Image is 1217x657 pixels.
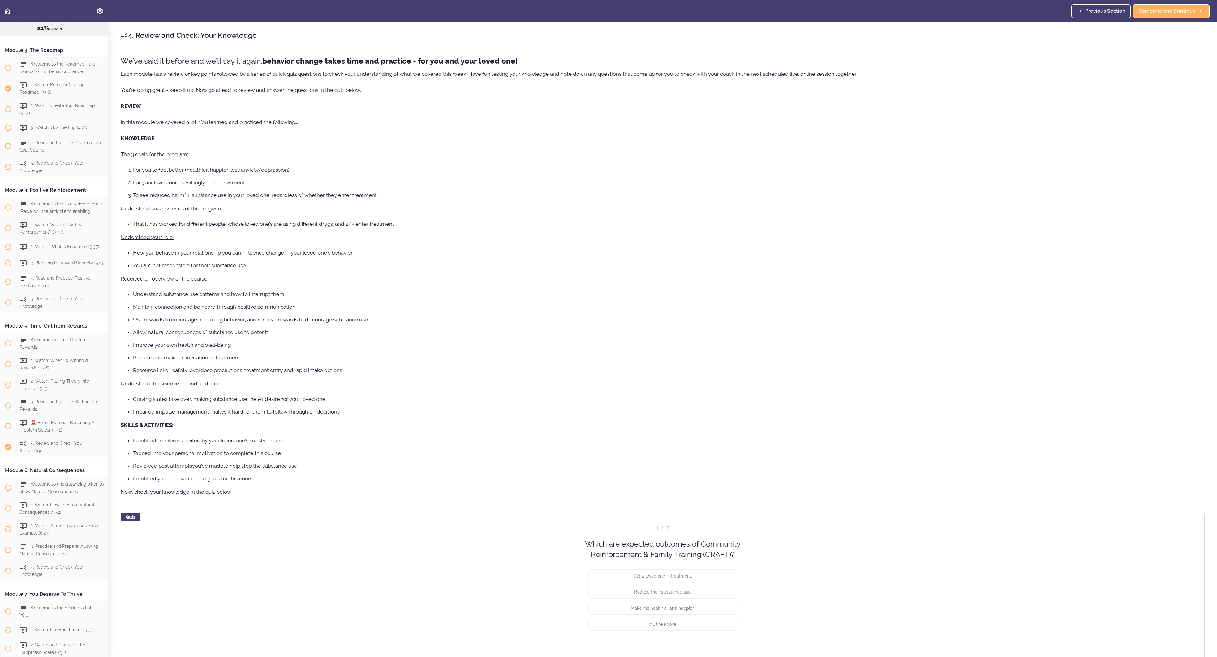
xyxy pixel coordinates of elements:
[19,482,104,494] span: Welcome to understanding when to allow Natural Consequences
[133,304,295,310] span: Maintain connection and be heard through positive communication
[633,573,692,578] span: Get a loved one in treatment.
[19,297,83,309] span: 5. Review and Check: Your Knowledge
[19,605,97,617] span: Welcome to the module all abut YOU!
[133,192,377,198] span: To see reduced harmful substance use in your loved one, regardless of whether they enter treatment
[19,544,98,556] span: 3. Practice and Prepare: Allowing Natural Consequences
[19,202,103,214] span: Welcome to Positive Reinforcement (Rewards), the antidote to enabling.
[649,621,676,626] span: All the above
[121,151,188,157] u: The 3 goals for the program:
[133,291,284,297] span: Understand substance use patterns and how to interrupt them
[133,221,394,227] span: That it has worked for different people, whose loved one's are using different drugs, and 2/3 ent...
[1138,7,1196,15] span: Complete and Continue
[634,589,691,594] span: Reduce their substance use.
[133,463,192,469] span: Reviewed past attempts
[121,380,222,387] u: Understood the science behind addiction:
[133,342,231,348] span: Improve your own health and well-being
[31,244,99,249] span: 2. Watch: What is Enabling? (3:37)
[121,513,140,521] div: Quiz
[19,103,95,115] span: 2. Watch: Create Your Roadmap (5:23)
[133,462,1205,470] li: you've made
[588,524,737,533] div: Question 1 out of 7
[133,179,245,186] span: For your loved one to willingly enter treatment
[4,7,11,15] svg: Back to course curriculum
[19,441,83,453] span: 4. Review and Check: Your Knowledge
[133,408,1205,416] li: Impaired impulse management makes it hard for them to follow through on decisions
[588,585,737,598] button: Reduce their substance use.
[133,450,281,456] span: Tapped into your personal motivation to complete this course
[133,367,342,373] span: Resource links - safety, overdose precautions, treatment entry and rapid intake options
[133,395,1205,403] li: Craving states take over, making substance use the #1 desire for your loved one
[96,7,104,15] svg: Settings Menu
[121,30,1205,41] h2: 4. Review and Check: Your Knowledge
[19,161,83,173] span: 5. Review and Check: Your Knowledge
[133,475,256,482] span: Identified your motivation and goals for this course
[121,276,208,282] u: Received an overview of the course:
[37,24,49,32] span: 21%
[19,502,94,514] span: 1. Watch: How To Allow Natural Consequences (3:52)
[19,358,88,370] span: 1. Watch: When To Withhold Rewards (4:48)
[588,569,737,582] button: Get a loved one in treatment.
[631,605,695,610] span: Make me healthier and happier.
[121,56,1205,66] h3: We've said it before and we'll say it again,
[133,316,368,323] span: Use rewards to encourage non-using behavior, and remove rewards to discourage substance use
[19,420,95,432] span: 🚨 Bonus Material: Becoming A Problem Solver (5:41)
[19,337,88,350] span: Welcome to: Time-Out from Rewards
[1133,4,1210,18] a: Complete and Continue
[1071,4,1131,18] a: Previous Section
[19,82,84,94] span: 1. Watch: Behavior Change Roadmap (3:58)
[31,627,94,632] span: 1. Watch: Life Enrichment (5:52)
[19,565,83,577] span: 4. Review and Check: Your Knowledge
[573,539,752,560] div: Which are expected outcomes of Community Reinforcement & Family Training (CRAFT)?
[31,261,105,266] span: 3. Planning to Reward Sobriety (5:13)
[133,167,290,173] span: For you to feel better (healthier, happier, less anxiety/depression)
[133,437,284,444] span: Identified problems created by your loved one’s substance use
[262,57,518,66] strong: behavior change takes time and practice - for you and your loved one!
[19,523,99,535] span: 2. Watch: Allowing Consequences Example (6:23)
[19,222,82,234] span: 1. Watch: What is Positive Reinforcement? (3:47)
[19,642,85,655] span: 2. Watch and Practice: The Happiness Scale (6:32)
[31,125,88,130] span: 3. Watch: Goal Setting (4:00)
[121,118,1205,127] p: In this module we covered a lot! You learned and practiced the following...
[133,262,246,268] span: You are not responsible for their substance use
[133,354,240,361] span: Prepare and make an invitation to treatment
[133,329,268,335] span: Allow natural consequences of substance use to deter it
[121,422,173,428] strong: SKILLS & ACTIVITIES:
[8,24,100,32] div: COMPLETE
[121,103,141,109] strong: REVIEW
[19,62,95,74] span: Welcome to the Roadmap - the foundation for behavior change.
[121,135,154,141] strong: KNOWLEDGE
[19,276,90,288] span: 4. Read and Practice: Positive Reinforcement
[1085,7,1125,15] span: Previous Section
[223,463,297,469] span: to help stop the substance use
[121,205,222,212] u: Understood success rates of the program:
[133,250,353,256] span: How you behave in your relationship you can influence change in your loved one's behavior
[121,69,1205,79] p: Each module has a review of key points followed by a series of quick quiz questions to check your...
[19,140,104,152] span: 4. Read and Practice: Roadmap and Goal Setting
[121,234,174,240] u: Understood your role:
[19,379,89,391] span: 2. Watch: Putting Theory Into Practice! (5:19)
[588,601,737,614] button: Make me healthier and happier.
[588,617,737,630] button: All the above
[19,399,100,411] span: 3. Read and Practice: Withholding Rewards
[121,487,1205,496] p: Now, check your knowledge in the quiz below!
[121,85,1205,95] p: You're doing great - keep it up! Now go ahead to review and answer the questions in the quiz below.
